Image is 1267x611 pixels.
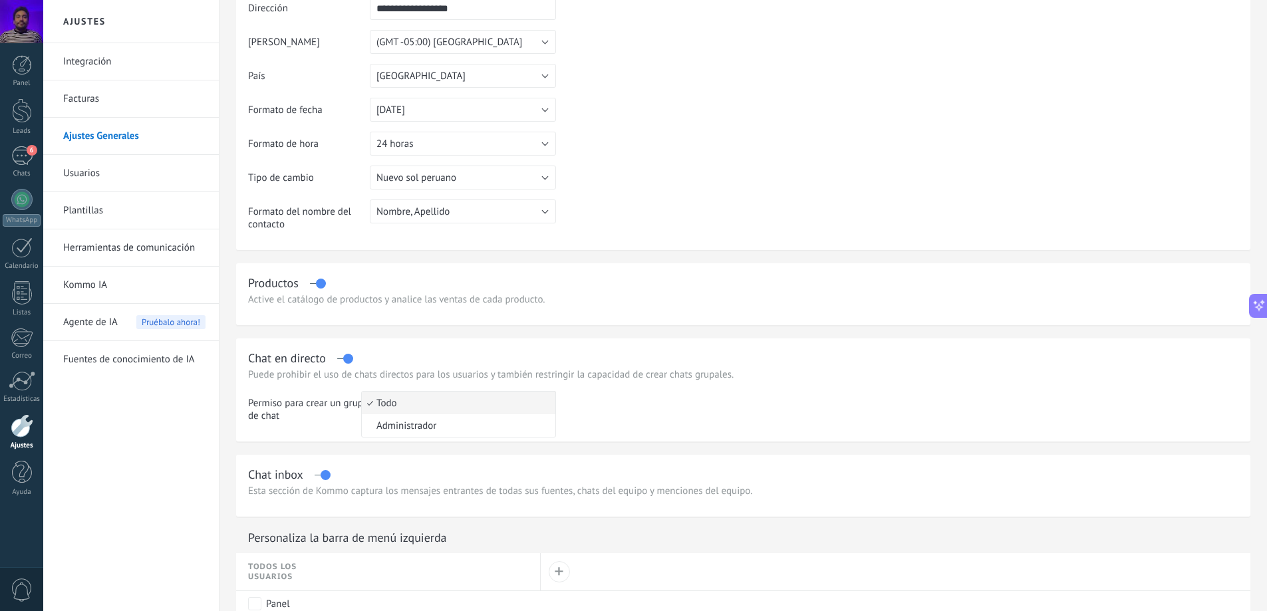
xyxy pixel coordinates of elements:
[248,199,370,241] td: Formato del nombre del contacto
[63,192,206,229] a: Plantillas
[266,598,290,611] div: Panel
[3,262,41,271] div: Calendario
[63,267,206,304] a: Kommo IA
[376,172,456,184] span: Nuevo sol peruano
[43,43,219,80] li: Integración
[370,98,556,122] button: [DATE]
[248,391,370,432] td: Permiso para crear un grupo de chat
[248,467,303,482] div: Chat inbox
[63,155,206,192] a: Usuarios
[3,395,41,404] div: Estadísticas
[554,567,563,576] div: +
[370,166,556,189] button: Nuevo sol peruano
[370,30,556,54] button: (GMT -05:00) [GEOGRAPHIC_DATA]
[63,229,206,267] a: Herramientas de comunicación
[3,441,41,450] div: Ajustes
[43,229,219,267] li: Herramientas de comunicación
[43,118,219,155] li: Ajustes Generales
[43,267,219,304] li: Kommo IA
[63,304,206,341] a: Agente de IAPruébalo ahora!
[43,304,219,341] li: Agente de IA
[376,70,466,82] span: [GEOGRAPHIC_DATA]
[63,118,206,155] a: Ajustes Generales
[370,64,556,88] button: [GEOGRAPHIC_DATA]
[376,104,405,116] span: [DATE]
[3,488,41,497] div: Ayuda
[248,530,447,545] div: Personaliza la barra de menú izquierda
[3,352,41,360] div: Correo
[248,166,370,199] td: Tipo de cambio
[362,397,551,410] span: Todo
[248,368,1238,381] p: Puede prohibir el uso de chats directos para los usuarios y también restringir la capacidad de cr...
[376,138,413,150] span: 24 horas
[248,64,370,98] td: País
[248,30,370,64] td: [PERSON_NAME]
[43,192,219,229] li: Plantillas
[370,199,556,223] button: Nombre, Apellido
[376,205,450,218] span: Nombre, Apellido
[3,79,41,88] div: Panel
[63,304,118,341] span: Agente de IA
[63,341,206,378] a: Fuentes de conocimiento de IA
[63,43,206,80] a: Integración
[549,561,570,582] button: +
[3,170,41,178] div: Chats
[248,293,1238,306] div: Active el catálogo de productos y analice las ventas de cada producto.
[248,485,1238,497] p: Esta sección de Kommo captura los mensajes entrantes de todas sus fuentes, chats del equipo y men...
[362,420,551,432] span: Administrador
[248,350,326,366] div: Chat en directo
[3,308,41,317] div: Listas
[3,127,41,136] div: Leads
[248,132,370,166] td: Formato de hora
[63,80,206,118] a: Facturas
[370,132,556,156] button: 24 horas
[248,275,299,291] div: Productos
[136,315,206,329] span: Pruébalo ahora!
[248,98,370,132] td: Formato de fecha
[43,341,219,378] li: Fuentes de conocimiento de IA
[376,36,522,49] span: (GMT -05:00) [GEOGRAPHIC_DATA]
[43,155,219,192] li: Usuarios
[248,562,328,582] span: Todos los usuarios
[43,80,219,118] li: Facturas
[27,145,37,156] span: 6
[3,214,41,227] div: WhatsApp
